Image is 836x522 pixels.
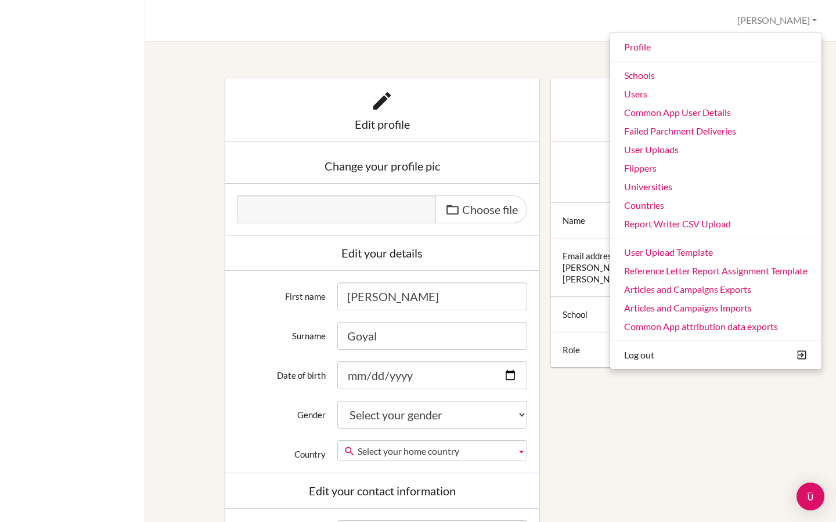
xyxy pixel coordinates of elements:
[231,361,332,381] label: Date of birth
[610,66,821,85] a: Schools
[231,282,332,302] label: First name
[732,10,822,31] button: [PERSON_NAME]
[358,441,511,462] span: Select your home country
[610,317,821,336] a: Common App attribution data exports
[610,85,821,103] a: Users
[610,103,821,122] a: Common App User Details
[237,247,528,259] div: Edit your details
[563,118,745,130] div: Your Profile
[610,140,821,159] a: User Uploads
[610,32,822,369] ul: [PERSON_NAME]
[610,299,821,317] a: Articles and Campaigns Imports
[610,262,821,280] a: Reference Letter Report Assignment Template
[237,485,528,496] div: Edit your contact information
[231,322,332,342] label: Surname
[563,262,745,285] div: [PERSON_NAME][EMAIL_ADDRESS][PERSON_NAME][DOMAIN_NAME]
[563,215,585,226] div: Name
[610,38,821,56] a: Profile
[563,250,616,262] div: Email address
[462,202,518,216] span: Choose file
[231,401,332,420] label: Gender
[563,309,588,320] div: School
[610,280,821,299] a: Articles and Campaigns Exports
[237,160,528,172] div: Change your profile pic
[610,196,821,215] a: Countries
[237,118,528,130] div: Edit profile
[563,344,580,356] div: Role
[610,159,821,177] a: Flippers
[610,122,821,140] a: Failed Parchment Deliveries
[610,177,821,196] a: Universities
[610,346,821,364] button: Log out
[797,483,824,510] div: Open Intercom Messenger
[231,440,332,460] label: Country
[610,243,821,262] a: User Upload Template
[610,215,821,233] a: Report Writer CSV Upload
